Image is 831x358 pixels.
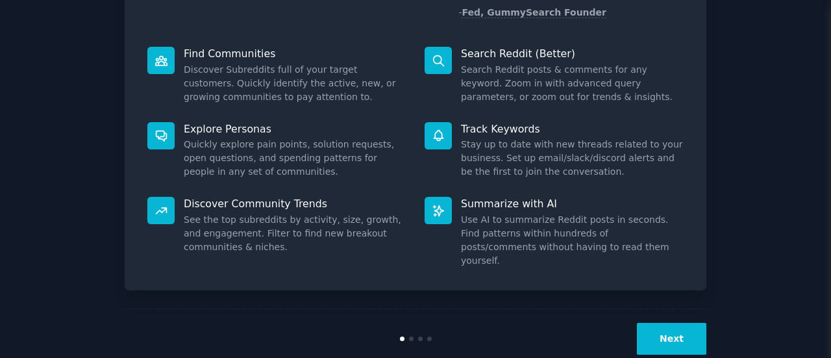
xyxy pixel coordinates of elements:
p: Find Communities [184,47,406,60]
dd: Search Reddit posts & comments for any keyword. Zoom in with advanced query parameters, or zoom o... [461,63,684,104]
div: - [458,6,606,19]
p: Summarize with AI [461,197,684,211]
dd: Stay up to date with new threads related to your business. Set up email/slack/discord alerts and ... [461,138,684,179]
a: Fed, GummySearch Founder [462,7,606,18]
dd: See the top subreddits by activity, size, growth, and engagement. Filter to find new breakout com... [184,213,406,254]
p: Discover Community Trends [184,197,406,211]
p: Search Reddit (Better) [461,47,684,60]
dd: Use AI to summarize Reddit posts in seconds. Find patterns within hundreds of posts/comments with... [461,213,684,268]
dd: Quickly explore pain points, solution requests, open questions, and spending patterns for people ... [184,138,406,179]
button: Next [637,323,706,355]
p: Track Keywords [461,122,684,136]
dd: Discover Subreddits full of your target customers. Quickly identify the active, new, or growing c... [184,63,406,104]
p: Explore Personas [184,122,406,136]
